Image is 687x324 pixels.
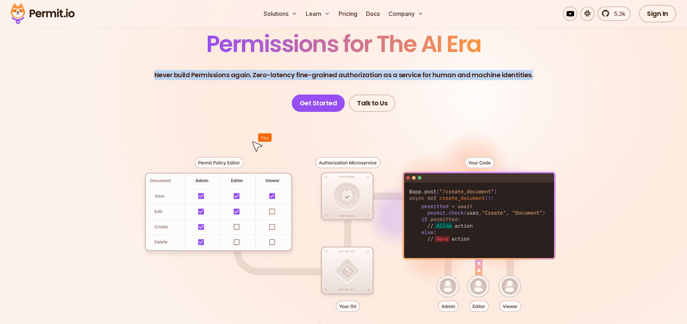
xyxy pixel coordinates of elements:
[349,95,395,112] a: Talk to Us
[7,1,78,26] img: Permit logo
[154,70,533,80] p: Never build Permissions again. Zero-latency fine-grained authorization as a service for human and...
[639,5,676,22] a: Sign In
[363,6,383,21] a: Docs
[292,95,345,112] a: Get Started
[336,6,360,21] a: Pricing
[261,6,300,21] button: Solutions
[610,9,625,18] span: 5.3k
[598,6,630,21] a: 5.3k
[386,6,426,21] button: Company
[303,6,333,21] button: Learn
[206,28,481,60] span: Permissions for The AI Era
